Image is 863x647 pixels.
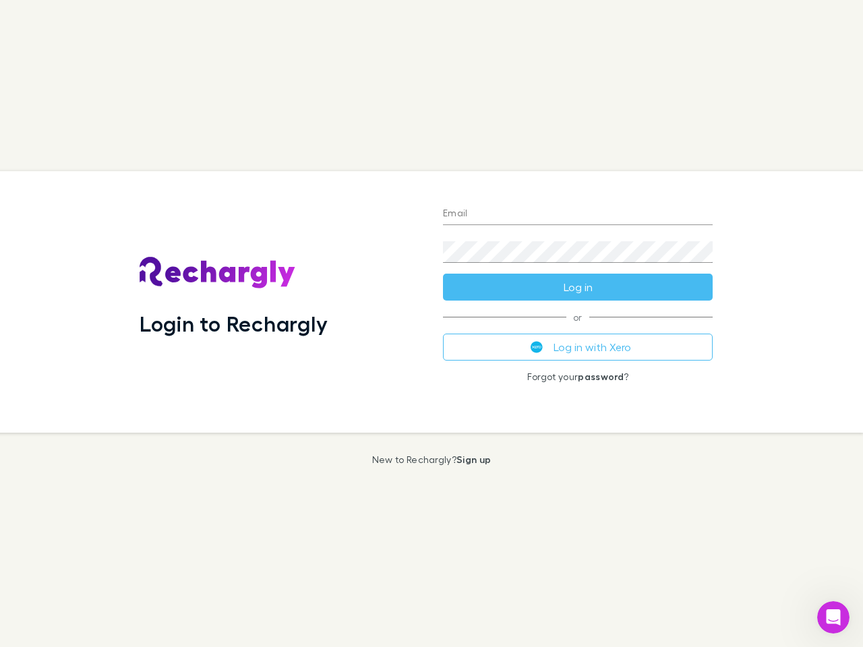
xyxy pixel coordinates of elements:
p: New to Rechargly? [372,454,492,465]
button: Log in [443,274,713,301]
p: Forgot your ? [443,371,713,382]
button: Log in with Xero [443,334,713,361]
a: password [578,371,624,382]
a: Sign up [456,454,491,465]
img: Xero's logo [531,341,543,353]
img: Rechargly's Logo [140,257,296,289]
h1: Login to Rechargly [140,311,328,336]
iframe: Intercom live chat [817,601,850,634]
